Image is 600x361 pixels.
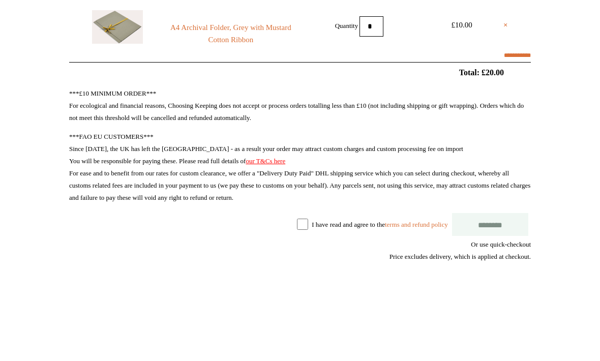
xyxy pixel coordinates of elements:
a: A4 Archival Folder, Grey with Mustard Cotton Ribbon [162,21,300,46]
a: × [503,19,508,31]
iframe: PayPal-paypal [455,299,531,327]
a: our T&Cs here [246,157,285,165]
a: terms and refund policy [385,220,448,228]
div: £10.00 [439,19,485,31]
img: A4 Archival Folder, Grey with Mustard Cotton Ribbon [92,10,143,44]
h2: Total: £20.00 [46,68,554,77]
div: Price excludes delivery, which is applied at checkout. [69,251,531,263]
p: ***FAO EU CUSTOMERS*** Since [DATE], the UK has left the [GEOGRAPHIC_DATA] - as a result your ord... [69,131,531,204]
p: ***£10 MINIMUM ORDER*** For ecological and financial reasons, Choosing Keeping does not accept or... [69,87,531,124]
div: Or use quick-checkout [69,238,531,263]
label: I have read and agree to the [312,220,447,228]
label: Quantity [335,21,358,29]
